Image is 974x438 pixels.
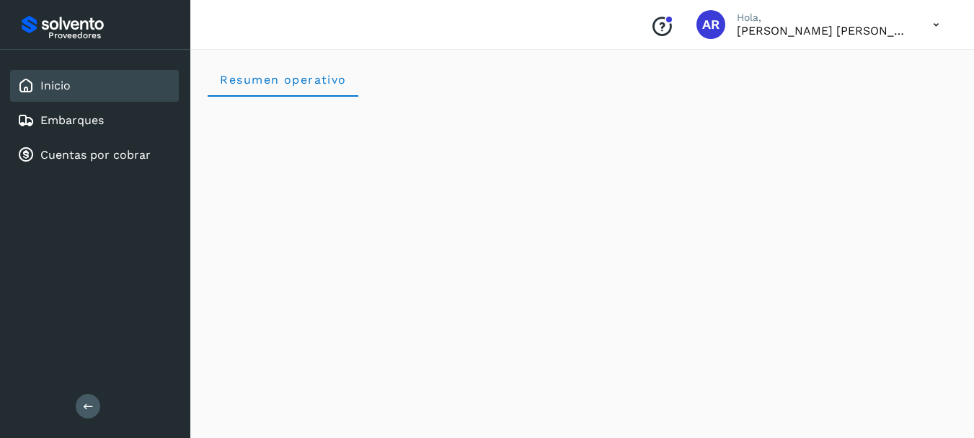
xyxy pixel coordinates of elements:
[10,139,179,171] div: Cuentas por cobrar
[10,105,179,136] div: Embarques
[40,113,104,127] a: Embarques
[10,70,179,102] div: Inicio
[737,24,910,38] p: ARMANDO RAMIREZ VAZQUEZ
[737,12,910,24] p: Hola,
[219,73,347,87] span: Resumen operativo
[40,79,71,92] a: Inicio
[40,148,151,162] a: Cuentas por cobrar
[48,30,173,40] p: Proveedores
